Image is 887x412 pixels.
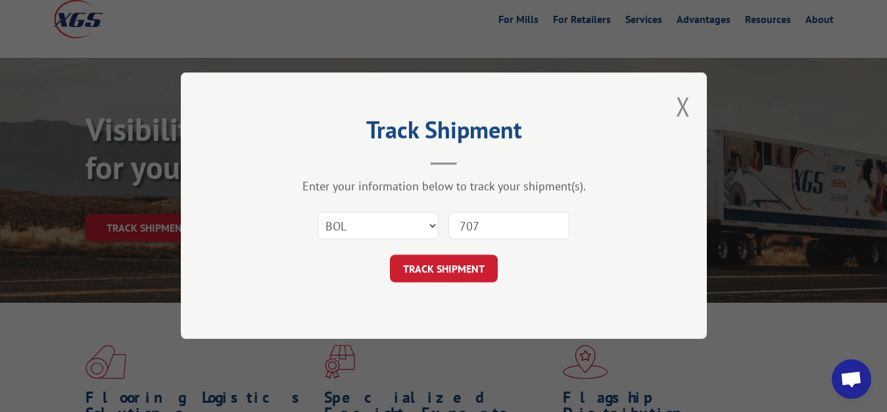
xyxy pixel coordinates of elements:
div: Enter your information below to track your shipment(s). [247,179,641,194]
h2: Track Shipment [247,120,641,145]
button: TRACK SHIPMENT [390,255,498,283]
div: Open chat [832,359,871,399]
button: Close modal [676,89,690,124]
input: Number(s) [448,213,569,240]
